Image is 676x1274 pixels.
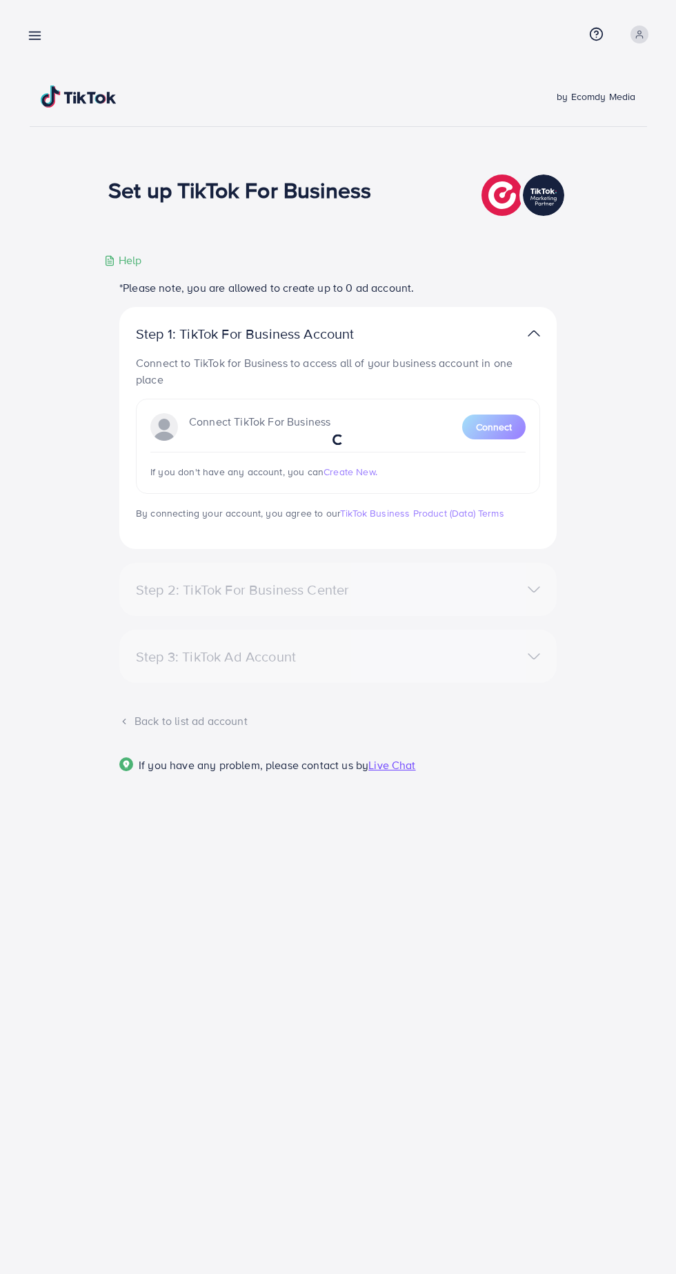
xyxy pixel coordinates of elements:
img: Popup guide [119,757,133,771]
span: If you have any problem, please contact us by [139,757,368,773]
img: TikTok partner [481,171,568,219]
span: by Ecomdy Media [557,90,635,103]
div: Help [104,252,142,268]
span: Live Chat [368,757,415,773]
img: TikTok [41,86,117,108]
p: *Please note, you are allowed to create up to 0 ad account. [119,279,557,296]
div: Back to list ad account [119,713,557,729]
img: TikTok partner [528,324,540,344]
h1: Set up TikTok For Business [108,177,371,203]
p: Step 1: TikTok For Business Account [136,326,398,342]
